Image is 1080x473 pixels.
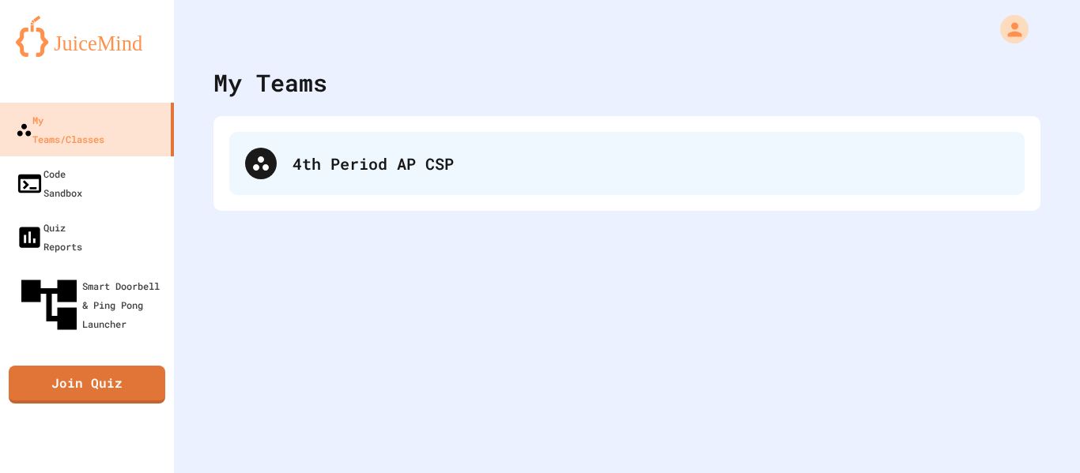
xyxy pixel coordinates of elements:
img: logo-orange.svg [16,16,158,57]
div: My Account [984,11,1033,47]
div: 4th Period AP CSP [229,132,1025,195]
div: My Teams [213,65,327,100]
div: Code Sandbox [16,164,82,202]
a: Join Quiz [9,366,165,404]
div: Smart Doorbell & Ping Pong Launcher [16,272,168,338]
div: 4th Period AP CSP [293,152,1009,175]
div: Quiz Reports [16,218,82,256]
div: My Teams/Classes [16,111,104,148]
